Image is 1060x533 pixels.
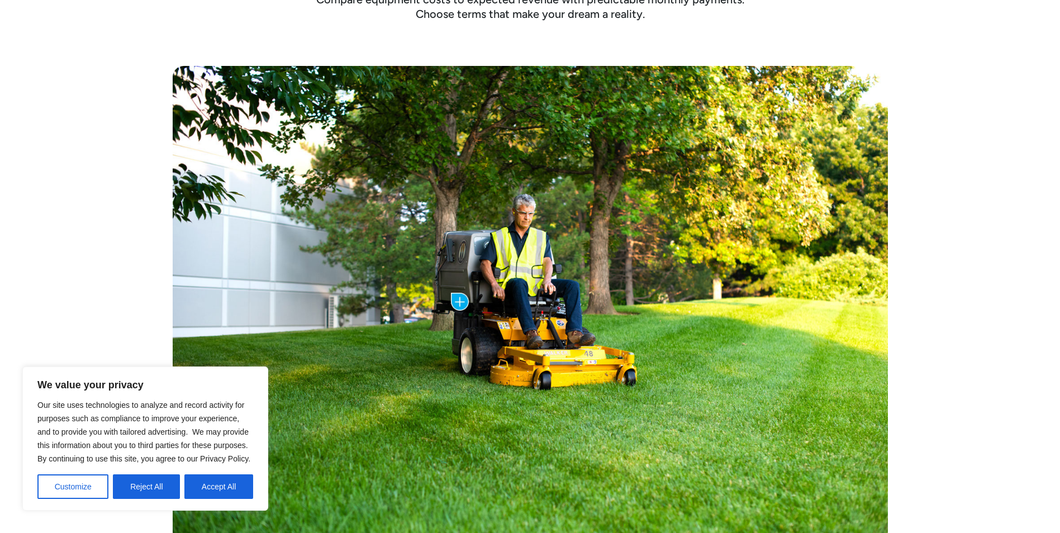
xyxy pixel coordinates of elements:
button: Accept All [184,474,253,499]
p: We value your privacy [37,378,253,392]
button: Reject All [113,474,180,499]
button: Customize [37,474,108,499]
img: Plus icon with blue background [451,293,469,311]
span: Our site uses technologies to analyze and record activity for purposes such as compliance to impr... [37,401,250,463]
div: We value your privacy [22,367,268,511]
